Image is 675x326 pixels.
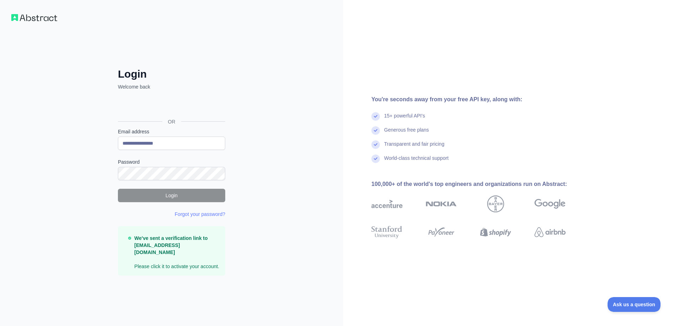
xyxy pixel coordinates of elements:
[118,128,225,135] label: Email address
[175,211,225,217] a: Forgot your password?
[371,180,588,188] div: 100,000+ of the world's top engineers and organizations run on Abstract:
[534,224,566,240] img: airbnb
[426,195,457,212] img: nokia
[371,126,380,135] img: check mark
[384,112,425,126] div: 15+ powerful API's
[384,126,429,140] div: Generous free plans
[114,98,227,114] iframe: Sign in with Google Button
[608,297,661,312] iframe: Toggle Customer Support
[135,235,220,270] p: Please click it to activate your account.
[371,224,402,240] img: stanford university
[534,195,566,212] img: google
[162,118,181,125] span: OR
[487,195,504,212] img: bayer
[371,95,588,104] div: You're seconds away from your free API key, along with:
[371,112,380,121] img: check mark
[426,224,457,240] img: payoneer
[371,155,380,163] img: check mark
[384,155,449,169] div: World-class technical support
[118,83,225,90] p: Welcome back
[135,235,208,255] strong: We've sent a verification link to [EMAIL_ADDRESS][DOMAIN_NAME]
[384,140,444,155] div: Transparent and fair pricing
[11,14,57,21] img: Workflow
[118,189,225,202] button: Login
[118,68,225,80] h2: Login
[371,195,402,212] img: accenture
[118,158,225,165] label: Password
[480,224,511,240] img: shopify
[371,140,380,149] img: check mark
